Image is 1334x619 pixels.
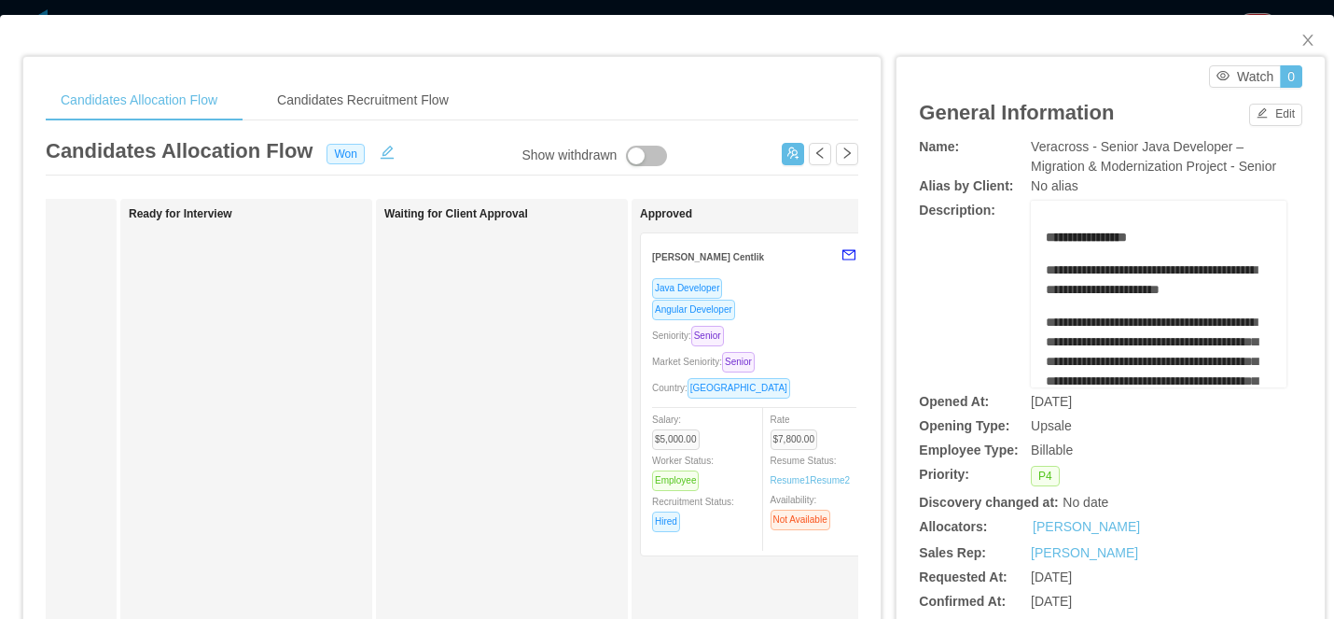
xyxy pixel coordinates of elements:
h1: Approved [640,207,901,221]
b: Opened At: [919,394,989,409]
a: Resume2 [810,473,850,487]
button: icon: editEdit [1249,104,1302,126]
span: [DATE] [1031,594,1072,609]
article: General Information [919,97,1114,128]
span: P4 [1031,466,1060,486]
span: Seniority: [652,331,731,341]
button: icon: right [836,143,858,165]
button: icon: eyeWatch [1209,65,1281,88]
div: Candidates Recruitment Flow [262,79,464,121]
b: Opening Type: [919,418,1009,433]
div: rdw-editor [1046,228,1272,415]
span: Java Developer [652,278,722,299]
h1: Waiting for Client Approval [384,207,646,221]
b: Confirmed At: [919,594,1006,609]
span: $5,000.00 [652,429,700,450]
b: Allocators: [919,519,987,534]
span: Rate [771,415,826,444]
button: Close [1282,15,1334,67]
span: Employee [652,471,699,491]
span: Veracross - Senior Java Developer – Migration & Modernization Project - Senior [1031,139,1276,174]
article: Candidates Allocation Flow [46,135,313,166]
span: Market Seniority: [652,357,762,367]
span: Country: [652,383,798,393]
span: Availability: [771,495,838,525]
b: Discovery changed at: [919,495,1058,510]
span: Salary: [652,415,707,444]
div: Show withdrawn [521,146,617,166]
b: Name: [919,139,959,154]
h1: Ready for Interview [129,207,390,221]
b: Sales Rep: [919,545,986,560]
b: Employee Type: [919,443,1018,457]
span: Upsale [1031,418,1072,433]
span: No date [1063,495,1108,510]
button: icon: edit [372,141,402,160]
span: Worker Status: [652,456,714,485]
span: $7,800.00 [771,429,818,450]
strong: [PERSON_NAME] Centlik [652,252,764,262]
b: Requested At: [919,570,1007,584]
button: mail [832,241,856,271]
span: [DATE] [1031,570,1072,584]
span: Hired [652,512,680,532]
span: Resume Status: [771,456,851,485]
button: icon: usergroup-add [782,143,804,165]
button: icon: left [809,143,831,165]
b: Priority: [919,467,969,482]
span: Won [327,144,364,164]
span: Senior [722,352,755,373]
i: icon: close [1300,33,1315,48]
div: Candidates Allocation Flow [46,79,232,121]
span: Recruitment Status: [652,497,734,527]
b: Alias by Client: [919,178,1013,193]
span: No alias [1031,178,1078,193]
b: Description: [919,203,995,218]
a: Resume1 [771,473,811,487]
button: 0 [1280,65,1302,88]
span: [GEOGRAPHIC_DATA] [688,378,790,399]
a: [PERSON_NAME] [1033,517,1140,537]
span: [DATE] [1031,394,1072,409]
span: Angular Developer [652,300,735,320]
div: rdw-wrapper [1031,201,1286,387]
span: Senior [691,326,724,346]
span: Not Available [771,510,830,530]
span: Billable [1031,443,1073,457]
a: [PERSON_NAME] [1031,545,1138,560]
